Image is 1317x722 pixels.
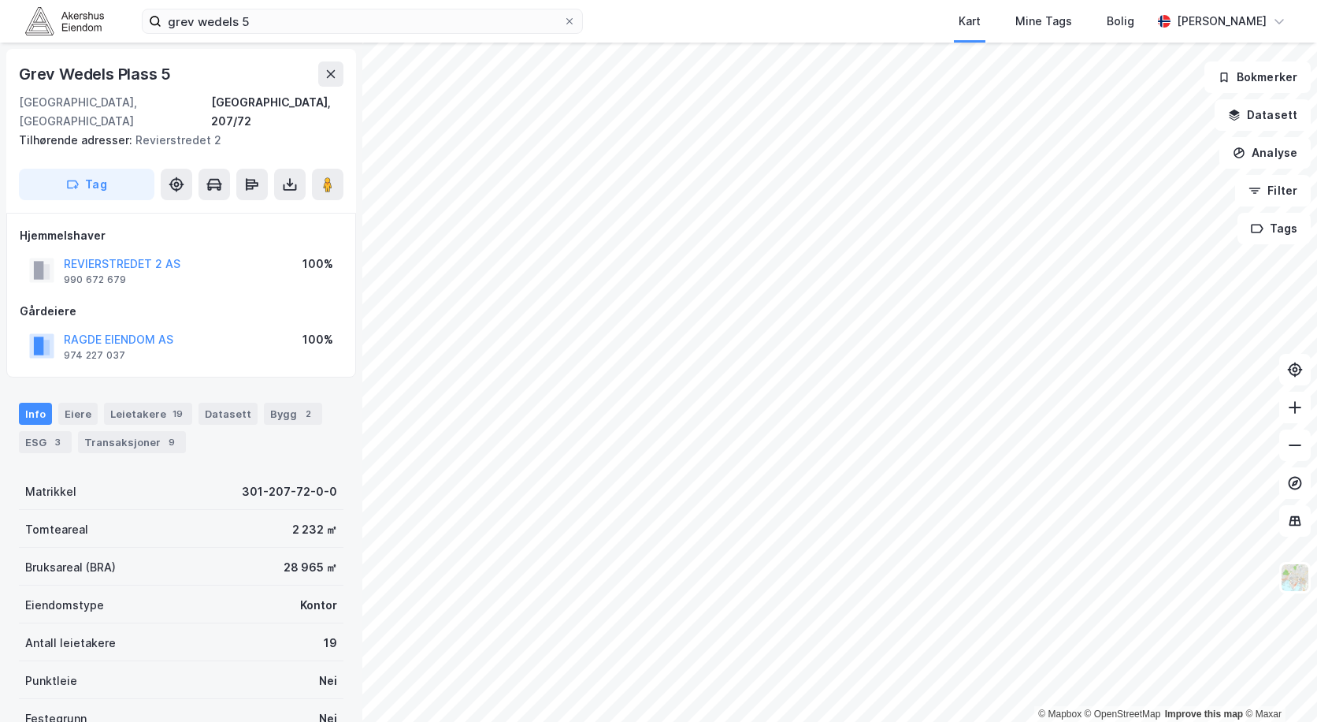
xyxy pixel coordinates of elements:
div: Info [19,403,52,425]
div: [GEOGRAPHIC_DATA], 207/72 [211,93,343,131]
div: 28 965 ㎡ [284,558,337,577]
div: Eiere [58,403,98,425]
div: 974 227 037 [64,349,125,362]
div: Bolig [1107,12,1134,31]
div: 19 [324,634,337,653]
div: ESG [19,431,72,453]
div: Leietakere [104,403,192,425]
div: Grev Wedels Plass 5 [19,61,174,87]
a: OpenStreetMap [1085,709,1161,720]
div: Matrikkel [25,482,76,501]
div: 301-207-72-0-0 [242,482,337,501]
button: Analyse [1219,137,1311,169]
div: Transaksjoner [78,431,186,453]
span: Tilhørende adresser: [19,133,135,147]
div: Kontor [300,596,337,615]
div: [GEOGRAPHIC_DATA], [GEOGRAPHIC_DATA] [19,93,211,131]
button: Datasett [1215,99,1311,131]
div: 3 [50,434,65,450]
button: Tag [19,169,154,200]
div: 19 [169,406,186,422]
div: Bruksareal (BRA) [25,558,116,577]
a: Mapbox [1038,709,1081,720]
div: 100% [302,255,333,274]
div: Datasett [198,403,258,425]
iframe: Chat Widget [1238,646,1317,722]
button: Filter [1235,175,1311,207]
img: Z [1280,563,1310,593]
div: Kart [959,12,981,31]
div: Antall leietakere [25,634,116,653]
div: 100% [302,330,333,349]
div: Kontrollprogram for chat [1238,646,1317,722]
div: Hjemmelshaver [20,226,343,245]
div: Mine Tags [1015,12,1072,31]
div: 2 [300,406,316,422]
img: akershus-eiendom-logo.9091f326c980b4bce74ccdd9f866810c.svg [25,7,104,35]
div: 2 232 ㎡ [292,520,337,539]
button: Tags [1237,213,1311,244]
div: Nei [319,672,337,690]
div: Punktleie [25,672,77,690]
input: Søk på adresse, matrikkel, gårdeiere, leietakere eller personer [161,9,563,33]
div: [PERSON_NAME] [1177,12,1267,31]
div: Eiendomstype [25,596,104,615]
div: Bygg [264,403,322,425]
div: Gårdeiere [20,302,343,321]
div: Tomteareal [25,520,88,539]
button: Bokmerker [1204,61,1311,93]
a: Improve this map [1165,709,1243,720]
div: 9 [164,434,180,450]
div: Revierstredet 2 [19,131,331,150]
div: 990 672 679 [64,274,126,286]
